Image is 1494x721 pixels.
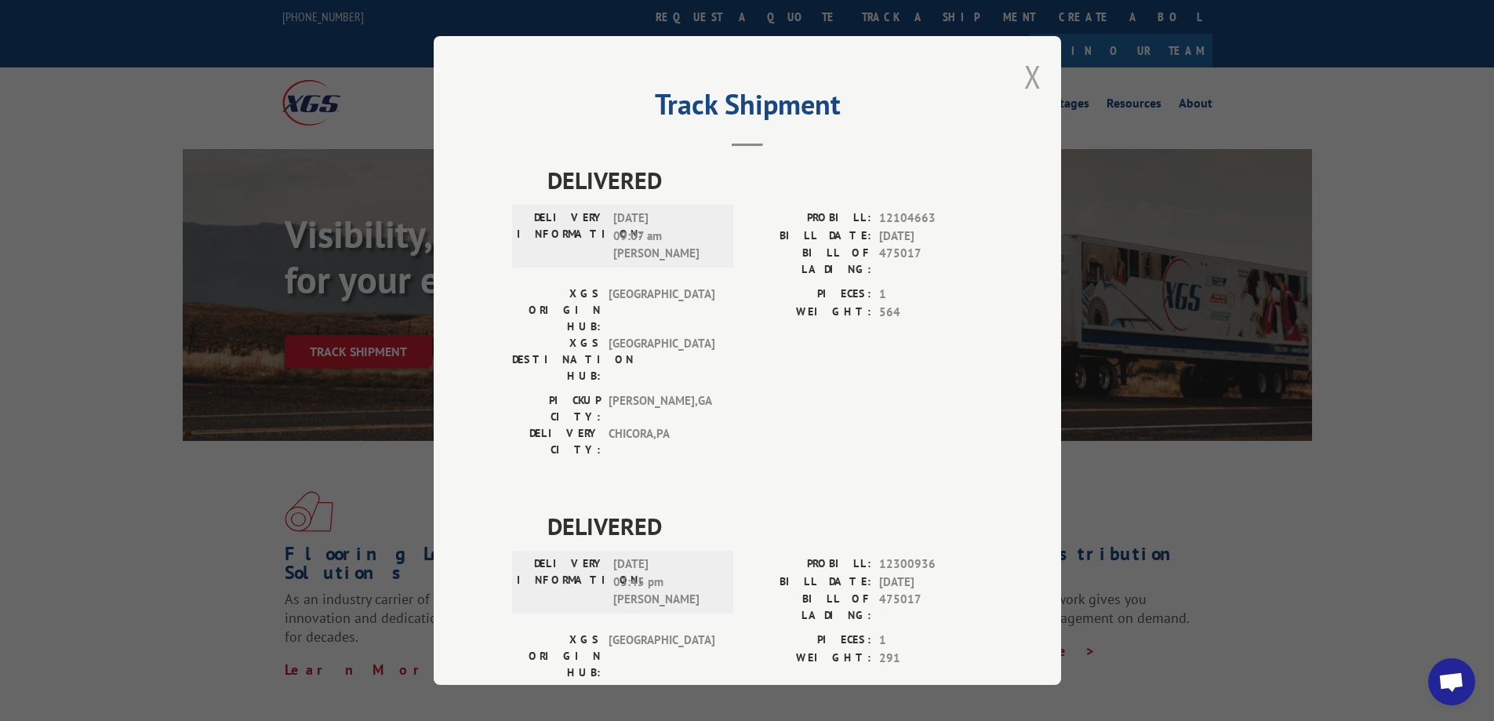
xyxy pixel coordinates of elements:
[879,245,983,278] span: 475017
[613,555,719,609] span: [DATE] 03:45 pm [PERSON_NAME]
[547,508,983,544] span: DELIVERED
[747,286,871,304] label: PIECES:
[609,286,714,335] span: [GEOGRAPHIC_DATA]
[512,335,601,384] label: XGS DESTINATION HUB:
[512,286,601,335] label: XGS ORIGIN HUB:
[879,209,983,228] span: 12104663
[747,209,871,228] label: PROBILL:
[609,632,714,681] span: [GEOGRAPHIC_DATA]
[609,335,714,384] span: [GEOGRAPHIC_DATA]
[879,650,983,668] span: 291
[747,591,871,624] label: BILL OF LADING:
[879,555,983,574] span: 12300936
[747,555,871,574] label: PROBILL:
[747,650,871,668] label: WEIGHT:
[747,228,871,246] label: BILL DATE:
[512,93,983,123] h2: Track Shipment
[879,228,983,246] span: [DATE]
[879,286,983,304] span: 1
[879,632,983,650] span: 1
[747,304,871,322] label: WEIGHT:
[1024,56,1041,97] button: Close modal
[747,632,871,650] label: PIECES:
[547,162,983,198] span: DELIVERED
[1428,658,1475,705] div: Open chat
[747,245,871,278] label: BILL OF LADING:
[609,425,714,458] span: CHICORA , PA
[879,574,983,592] span: [DATE]
[517,555,605,609] label: DELIVERY INFORMATION:
[613,209,719,263] span: [DATE] 09:07 am [PERSON_NAME]
[609,392,714,425] span: [PERSON_NAME] , GA
[517,209,605,263] label: DELIVERY INFORMATION:
[879,304,983,322] span: 564
[512,632,601,681] label: XGS ORIGIN HUB:
[879,591,983,624] span: 475017
[512,425,601,458] label: DELIVERY CITY:
[747,574,871,592] label: BILL DATE:
[512,392,601,425] label: PICKUP CITY:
